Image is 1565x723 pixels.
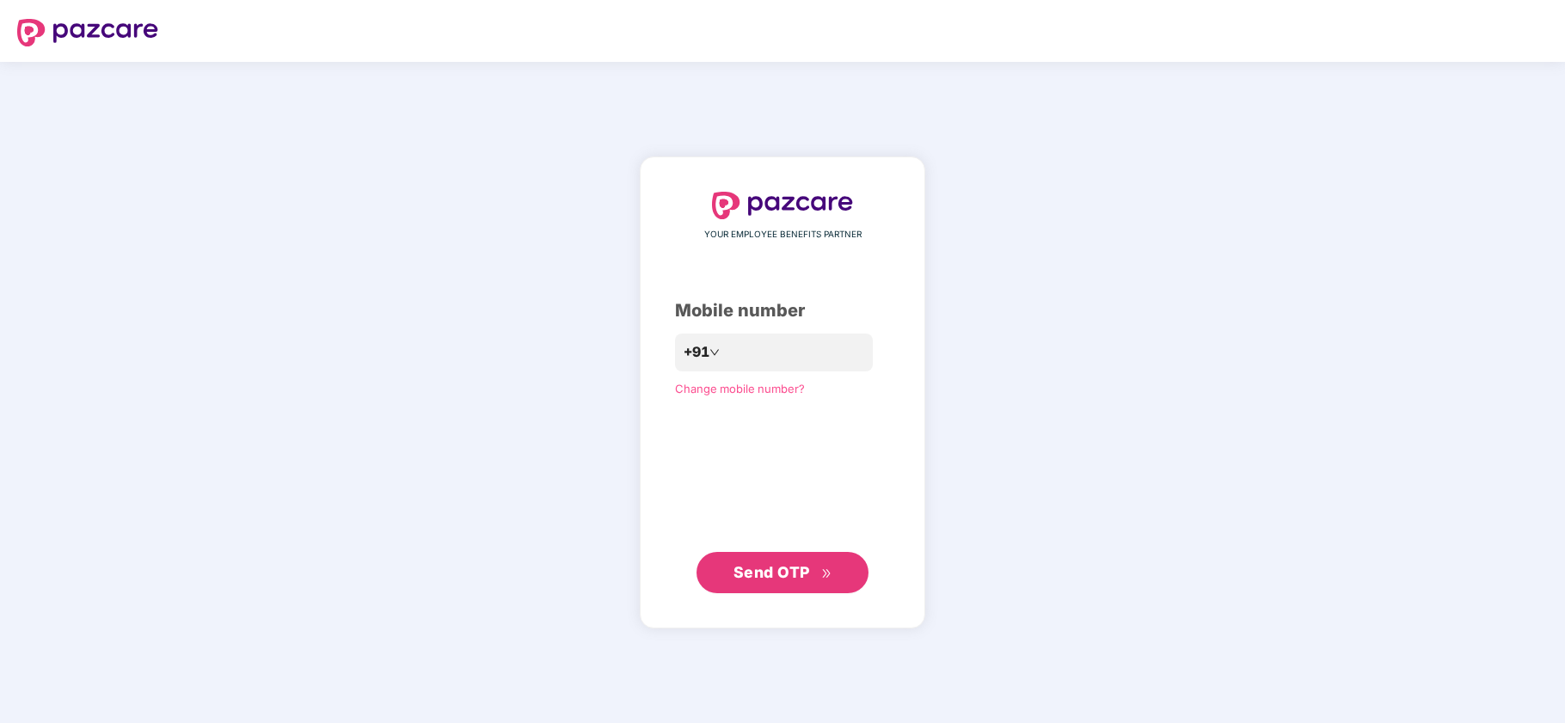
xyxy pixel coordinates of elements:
[709,347,720,358] span: down
[697,552,868,593] button: Send OTPdouble-right
[712,192,853,219] img: logo
[684,341,709,363] span: +91
[17,19,158,46] img: logo
[733,563,810,581] span: Send OTP
[704,228,862,242] span: YOUR EMPLOYEE BENEFITS PARTNER
[675,297,890,324] div: Mobile number
[821,568,832,579] span: double-right
[675,382,805,395] a: Change mobile number?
